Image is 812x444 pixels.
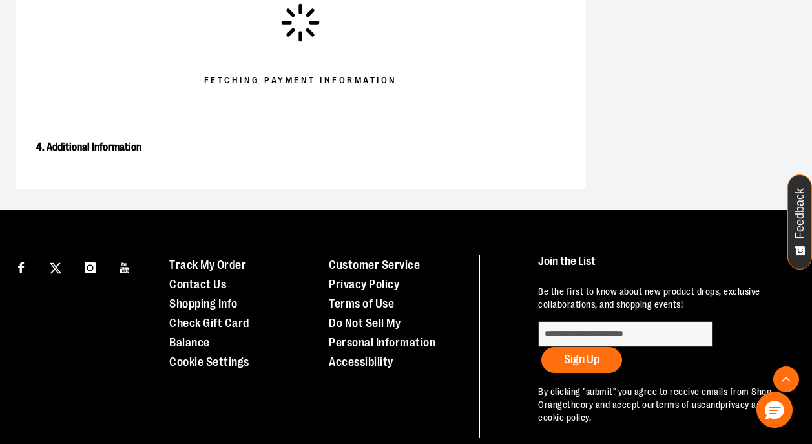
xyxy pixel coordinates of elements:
[787,174,812,270] button: Feedback - Show survey
[10,255,32,278] a: Visit our Facebook page
[538,399,766,423] a: privacy and cookie policy.
[204,74,397,87] span: Fetching Payment Information
[794,188,806,239] span: Feedback
[329,317,435,349] a: Do Not Sell My Personal Information
[329,297,394,310] a: Terms of Use
[538,255,789,279] h4: Join the List
[538,386,789,425] p: By clicking "submit" you agree to receive emails from Shop Orangetheory and accept our and
[45,255,67,278] a: Visit our X page
[329,355,393,368] a: Accessibility
[169,355,249,368] a: Cookie Settings
[36,137,565,158] h2: 4. Additional Information
[773,366,799,392] button: Back To Top
[538,321,713,347] input: enter email
[541,347,622,373] button: Sign Up
[329,278,399,291] a: Privacy Policy
[169,317,249,349] a: Check Gift Card Balance
[329,259,420,271] a: Customer Service
[538,286,789,312] p: Be the first to know about new product drops, exclusive collaborations, and shopping events!
[169,278,226,291] a: Contact Us
[169,259,246,271] a: Track My Order
[114,255,136,278] a: Visit our Youtube page
[79,255,101,278] a: Visit our Instagram page
[564,353,599,366] span: Sign Up
[50,262,61,274] img: Twitter
[756,392,793,428] button: Hello, have a question? Let’s chat.
[169,297,238,310] a: Shopping Info
[656,399,706,410] a: terms of use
